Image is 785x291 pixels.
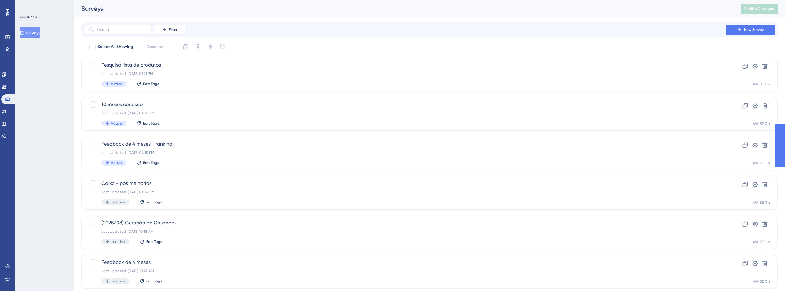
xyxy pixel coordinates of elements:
[759,267,778,285] iframe: UserGuiding AI Assistant Launcher
[139,279,162,284] button: Edit Tags
[136,81,159,86] button: Edit Tags
[101,219,708,227] span: [2025/08] Geração de Cashback
[20,15,38,20] div: FEEDBACK
[101,180,708,187] span: Caixa - pós melhorias
[136,121,159,126] button: Edit Tags
[147,43,164,51] span: Deselect
[101,190,708,195] div: Last Updated: [DATE] 01:04 PM
[97,43,133,51] span: Select All Showing
[744,6,774,11] span: Publish Changes
[141,41,169,52] button: Deselect
[146,279,162,284] span: Edit Tags
[101,71,708,76] div: Last Updated: [DATE] 01:21 PM
[81,4,725,13] div: Surveys
[146,239,162,244] span: Edit Tags
[139,200,162,205] button: Edit Tags
[111,239,125,244] span: Inactive
[111,160,122,165] span: Active
[753,240,770,244] div: AWISE On
[753,279,770,284] div: AWISE On
[143,121,159,126] span: Edit Tags
[741,4,778,14] button: Publish Changes
[20,27,40,38] button: Surveys
[101,268,708,273] div: Last Updated: [DATE] 10:22 AM
[111,81,122,86] span: Active
[753,82,770,87] div: AWISE On
[101,61,708,69] span: Pesquisa lista de produtos
[726,25,775,35] button: New Survey
[154,25,185,35] button: Filter
[111,279,125,284] span: Inactive
[169,27,177,32] span: Filter
[101,259,708,266] span: Feedback de 4 meses
[97,27,147,32] input: Search
[146,200,162,205] span: Edit Tags
[143,160,159,165] span: Edit Tags
[753,161,770,166] div: AWISE On
[111,121,122,126] span: Active
[753,121,770,126] div: AWISE On
[744,27,764,32] span: New Survey
[101,111,708,116] div: Last Updated: [DATE] 04:27 PM
[143,81,159,86] span: Edit Tags
[111,200,125,205] span: Inactive
[101,229,708,234] div: Last Updated: [DATE] 10:18 AM
[101,150,708,155] div: Last Updated: [DATE] 04:15 PM
[136,160,159,165] button: Edit Tags
[101,101,708,108] span: 10 meses conosco
[101,140,708,148] span: Feedback de 4 meses - ranking
[753,200,770,205] div: AWISE On
[139,239,162,244] button: Edit Tags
